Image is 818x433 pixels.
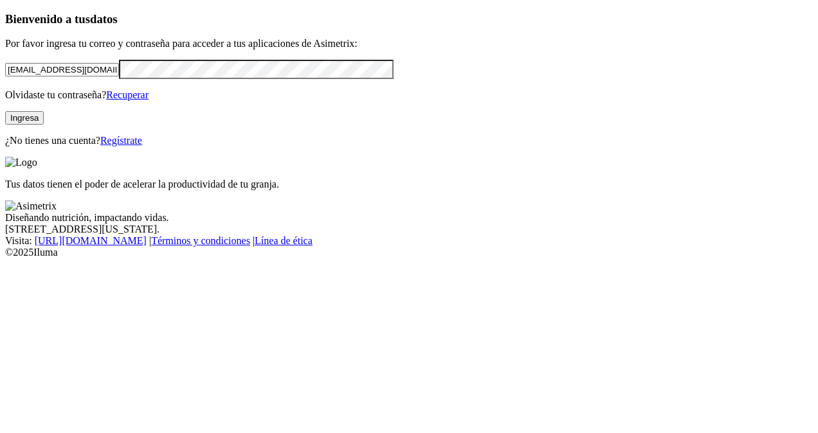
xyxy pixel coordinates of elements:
a: Términos y condiciones [151,235,250,246]
p: Tus datos tienen el poder de acelerar la productividad de tu granja. [5,179,813,190]
span: datos [90,12,118,26]
div: [STREET_ADDRESS][US_STATE]. [5,224,813,235]
input: Tu correo [5,63,119,76]
div: © 2025 Iluma [5,247,813,258]
a: Recuperar [106,89,149,100]
p: Por favor ingresa tu correo y contraseña para acceder a tus aplicaciones de Asimetrix: [5,38,813,49]
a: Línea de ética [255,235,313,246]
p: ¿No tienes una cuenta? [5,135,813,146]
p: Olvidaste tu contraseña? [5,89,813,101]
a: Regístrate [100,135,142,146]
h3: Bienvenido a tus [5,12,813,26]
button: Ingresa [5,111,44,125]
div: Diseñando nutrición, impactando vidas. [5,212,813,224]
div: Visita : | | [5,235,813,247]
a: [URL][DOMAIN_NAME] [35,235,147,246]
img: Asimetrix [5,200,57,212]
img: Logo [5,157,37,168]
